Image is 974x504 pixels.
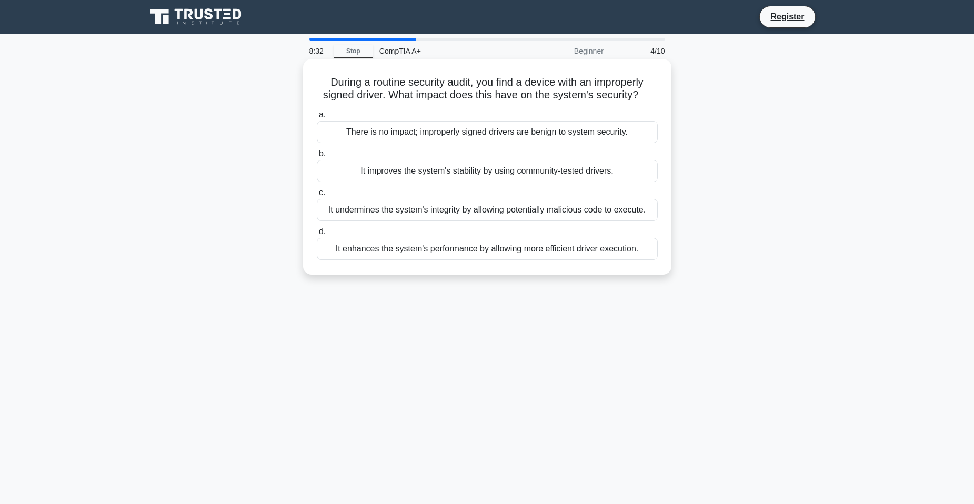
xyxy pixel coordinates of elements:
[317,121,658,143] div: There is no impact; improperly signed drivers are benign to system security.
[334,45,373,58] a: Stop
[319,227,326,236] span: d.
[317,238,658,260] div: It enhances the system's performance by allowing more efficient driver execution.
[303,41,334,62] div: 8:32
[317,160,658,182] div: It improves the system's stability by using community-tested drivers.
[518,41,610,62] div: Beginner
[319,149,326,158] span: b.
[317,199,658,221] div: It undermines the system's integrity by allowing potentially malicious code to execute.
[319,110,326,119] span: a.
[316,76,659,102] h5: During a routine security audit, you find a device with an improperly signed driver. What impact ...
[373,41,518,62] div: CompTIA A+
[319,188,325,197] span: c.
[610,41,671,62] div: 4/10
[764,10,810,23] a: Register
